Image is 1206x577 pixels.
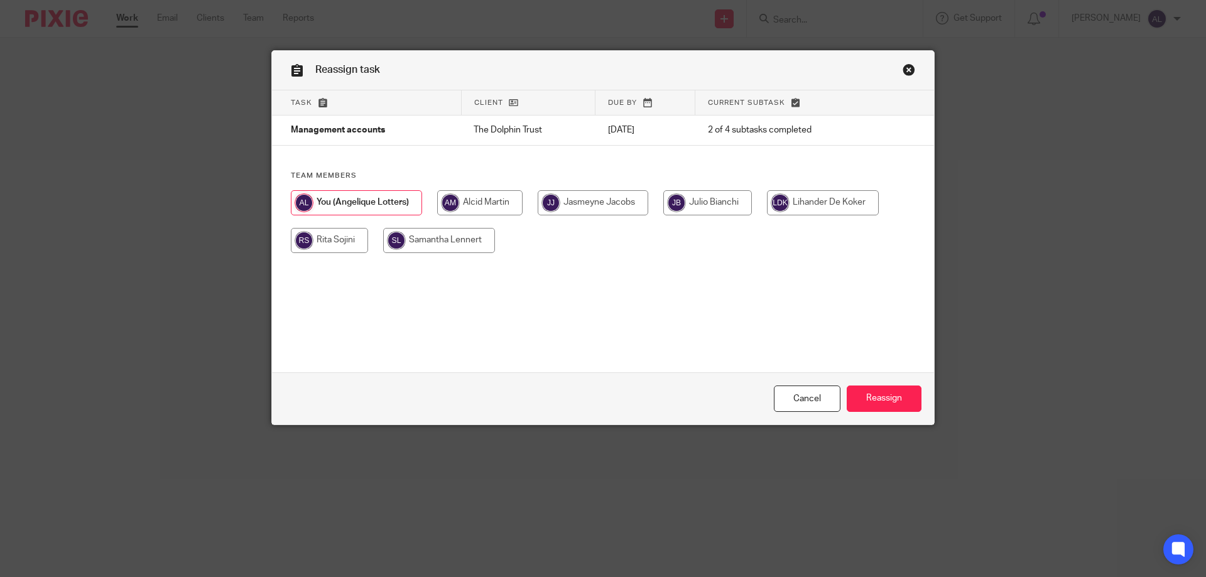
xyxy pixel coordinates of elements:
[695,116,880,146] td: 2 of 4 subtasks completed
[291,126,385,135] span: Management accounts
[608,99,637,106] span: Due by
[474,99,503,106] span: Client
[291,171,915,181] h4: Team members
[608,124,683,136] p: [DATE]
[903,63,915,80] a: Close this dialog window
[847,386,921,413] input: Reassign
[474,124,583,136] p: The Dolphin Trust
[291,99,312,106] span: Task
[774,386,840,413] a: Close this dialog window
[708,99,785,106] span: Current subtask
[315,65,380,75] span: Reassign task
